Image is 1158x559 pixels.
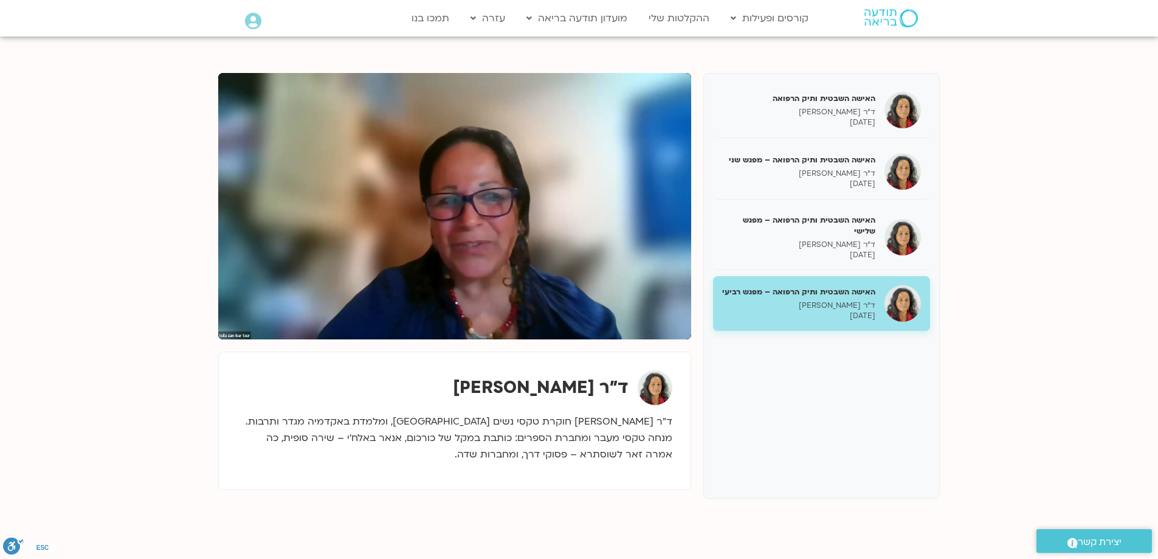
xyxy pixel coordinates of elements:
a: מועדון תודעה בריאה [520,7,633,30]
h5: האישה השבטית ותיק הרפואה – מפגש רביעי [722,286,875,297]
h5: האישה השבטית ותיק הרפואה – מפגש שלישי [722,215,875,237]
p: ד״ר [PERSON_NAME] [722,168,875,179]
img: ד״ר צילה זן בר צור [638,370,672,405]
p: ד״ר [PERSON_NAME] [722,300,875,311]
p: [DATE] [722,250,875,260]
a: יצירת קשר [1036,529,1152,553]
a: תמכו בנו [405,7,455,30]
p: [DATE] [722,179,875,189]
p: ד״ר [PERSON_NAME] [722,240,875,250]
img: תודעה בריאה [864,9,918,27]
img: האישה השבטית ותיק הרפואה – מפגש שני [884,153,921,190]
img: האישה השבטית ותיק הרפואה – מפגש שלישי [884,219,921,255]
p: [DATE] [722,311,875,321]
h5: האישה השבטית ותיק הרפואה – מפגש שני [722,155,875,165]
p: [DATE] [722,117,875,128]
img: האישה השבטית ותיק הרפואה [884,92,921,128]
span: יצירת קשר [1078,534,1122,550]
a: עזרה [464,7,511,30]
p: ד”ר [PERSON_NAME] חוקרת טקסי נשים [GEOGRAPHIC_DATA], ומלמדת באקדמיה מגדר ותרבות. מנחה טקסי מעבר ו... [237,414,672,463]
a: קורסים ופעילות [725,7,815,30]
img: האישה השבטית ותיק הרפואה – מפגש רביעי [884,285,921,322]
strong: ד״ר [PERSON_NAME] [453,376,629,399]
h5: האישה השבטית ותיק הרפואה [722,93,875,104]
p: ד״ר [PERSON_NAME] [722,107,875,117]
a: ההקלטות שלי [643,7,715,30]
